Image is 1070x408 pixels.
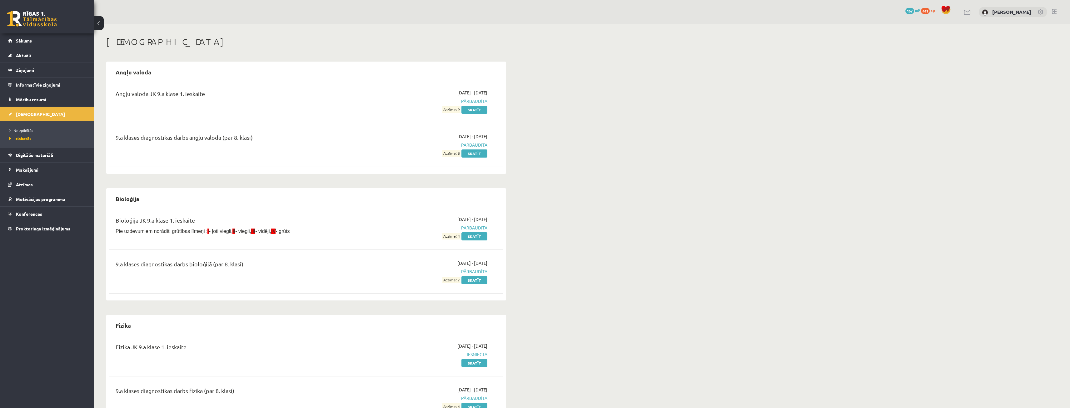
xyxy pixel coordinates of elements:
[370,268,487,275] span: Pārbaudīta
[905,8,914,14] span: 167
[457,260,487,266] span: [DATE] - [DATE]
[9,136,31,141] span: Izlabotās
[8,192,86,206] a: Motivācijas programma
[16,78,86,92] legend: Informatīvie ziņojumi
[370,142,487,148] span: Pārbaudīta
[442,277,460,283] span: Atzīme: 7
[116,216,360,228] div: Bioloģija JK 9.a klase 1. ieskaite
[461,359,487,367] a: Skatīt
[992,9,1031,15] a: [PERSON_NAME]
[16,226,70,231] span: Proktoringa izmēģinājums
[921,8,930,14] span: 441
[232,229,235,234] span: II
[109,318,137,333] h2: Fizika
[9,136,87,141] a: Izlabotās
[116,343,360,354] div: Fizika JK 9.a klase 1. ieskaite
[251,229,255,234] span: III
[370,395,487,401] span: Pārbaudīta
[9,128,87,133] a: Neizpildītās
[457,89,487,96] span: [DATE] - [DATE]
[207,229,209,234] span: I
[16,97,46,102] span: Mācību resursi
[370,351,487,358] span: Iesniegta
[461,232,487,240] a: Skatīt
[16,182,33,187] span: Atzīmes
[8,78,86,92] a: Informatīvie ziņojumi
[457,133,487,140] span: [DATE] - [DATE]
[116,229,290,234] span: Pie uzdevumiem norādīti grūtības līmeņi : - ļoti viegli, - viegli, - vidēji, - grūts
[116,133,360,145] div: 9.a klases diagnostikas darbs angļu valodā (par 8. klasi)
[461,106,487,114] a: Skatīt
[461,276,487,284] a: Skatīt
[9,128,33,133] span: Neizpildītās
[16,211,42,217] span: Konferences
[116,260,360,271] div: 9.a klases diagnostikas darbs bioloģijā (par 8. klasi)
[8,107,86,121] a: [DEMOGRAPHIC_DATA]
[106,37,506,47] h1: [DEMOGRAPHIC_DATA]
[16,152,53,158] span: Digitālie materiāli
[16,53,31,58] span: Aktuāli
[16,38,32,43] span: Sākums
[16,196,65,202] span: Motivācijas programma
[8,163,86,177] a: Maksājumi
[271,229,276,234] span: IV
[370,224,487,231] span: Pārbaudīta
[915,8,920,13] span: mP
[7,11,57,27] a: Rīgas 1. Tālmācības vidusskola
[8,207,86,221] a: Konferences
[8,221,86,236] a: Proktoringa izmēģinājums
[905,8,920,13] a: 167 mP
[116,89,360,101] div: Angļu valoda JK 9.a klase 1. ieskaite
[8,63,86,77] a: Ziņojumi
[16,111,65,117] span: [DEMOGRAPHIC_DATA]
[442,106,460,113] span: Atzīme: 9
[8,33,86,48] a: Sākums
[8,92,86,107] a: Mācību resursi
[921,8,938,13] a: 441 xp
[16,163,86,177] legend: Maksājumi
[370,98,487,104] span: Pārbaudīta
[16,63,86,77] legend: Ziņojumi
[457,343,487,349] span: [DATE] - [DATE]
[461,149,487,158] a: Skatīt
[109,65,157,79] h2: Angļu valoda
[457,216,487,223] span: [DATE] - [DATE]
[457,386,487,393] span: [DATE] - [DATE]
[442,150,460,157] span: Atzīme: 6
[8,148,86,162] a: Digitālie materiāli
[8,177,86,192] a: Atzīmes
[8,48,86,63] a: Aktuāli
[116,386,360,398] div: 9.a klases diagnostikas darbs fizikā (par 8. klasi)
[931,8,935,13] span: xp
[982,9,988,16] img: Miks Bubis
[109,191,146,206] h2: Bioloģija
[442,233,460,239] span: Atzīme: 4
